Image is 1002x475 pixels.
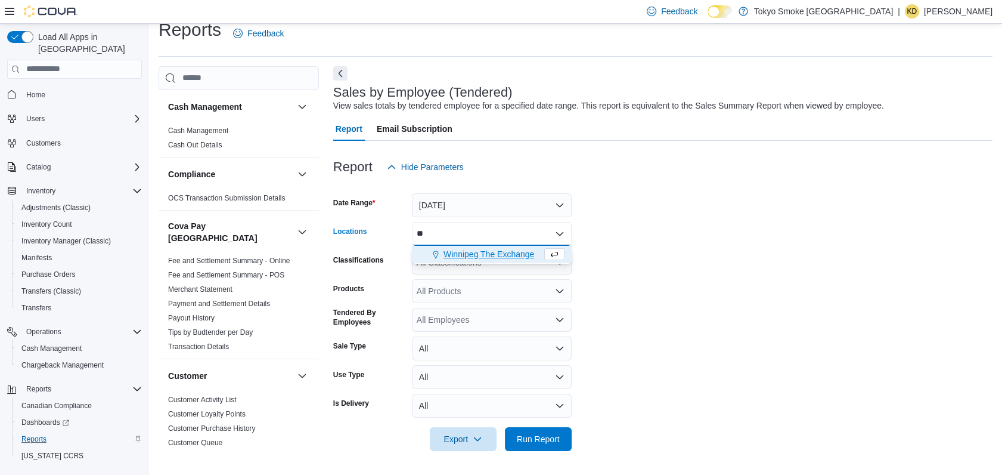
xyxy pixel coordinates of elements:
[333,66,348,81] button: Next
[333,341,366,351] label: Sale Type
[26,186,55,196] span: Inventory
[21,344,82,353] span: Cash Management
[12,431,147,448] button: Reports
[295,225,309,239] button: Cova Pay [GEOGRAPHIC_DATA]
[168,168,293,180] button: Compliance
[168,140,222,150] span: Cash Out Details
[228,21,288,45] a: Feedback
[17,267,142,282] span: Purchase Orders
[17,399,97,413] a: Canadian Compliance
[168,270,284,280] span: Fee and Settlement Summary - POS
[168,410,246,418] a: Customer Loyalty Points
[295,100,309,114] button: Cash Management
[12,300,147,316] button: Transfers
[21,382,56,396] button: Reports
[555,286,564,296] button: Open list of options
[2,110,147,127] button: Users
[168,370,293,382] button: Customer
[17,358,142,372] span: Chargeback Management
[168,256,290,266] span: Fee and Settlement Summary - Online
[24,5,77,17] img: Cova
[333,85,513,100] h3: Sales by Employee (Tendered)
[2,159,147,175] button: Catalog
[12,216,147,233] button: Inventory Count
[12,266,147,283] button: Purchase Orders
[2,381,147,397] button: Reports
[555,315,564,325] button: Open list of options
[12,357,147,374] button: Chargeback Management
[17,449,88,463] a: [US_STATE] CCRS
[21,434,46,444] span: Reports
[168,193,286,203] span: OCS Transaction Submission Details
[21,325,142,339] span: Operations
[17,432,142,446] span: Reports
[907,4,917,18] span: KD
[17,432,51,446] a: Reports
[168,313,215,323] span: Payout History
[17,341,86,356] a: Cash Management
[159,18,221,42] h1: Reports
[905,4,919,18] div: Kamiele Dziadek
[12,414,147,431] a: Dashboards
[168,424,256,433] a: Customer Purchase History
[333,227,367,236] label: Locations
[2,86,147,103] button: Home
[437,427,489,451] span: Export
[17,358,108,372] a: Chargeback Management
[17,301,142,315] span: Transfers
[168,101,293,113] button: Cash Management
[168,141,222,149] a: Cash Out Details
[555,229,564,239] button: Close list of options
[168,409,246,419] span: Customer Loyalty Points
[168,271,284,279] a: Fee and Settlement Summary - POS
[168,168,215,180] h3: Compliance
[168,285,232,294] a: Merchant Statement
[401,161,464,173] span: Hide Parameters
[168,396,237,404] a: Customer Activity List
[17,201,142,215] span: Adjustments (Classic)
[168,300,270,308] a: Payment and Settlement Details
[168,328,253,337] a: Tips by Budtender per Day
[21,203,91,212] span: Adjustments (Classic)
[168,438,222,448] span: Customer Queue
[168,220,293,244] h3: Cova Pay [GEOGRAPHIC_DATA]
[17,301,56,315] a: Transfers
[412,337,572,360] button: All
[21,112,49,126] button: Users
[336,117,362,141] span: Report
[898,4,900,18] p: |
[12,283,147,300] button: Transfers (Classic)
[21,360,104,370] span: Chargeback Management
[21,135,142,150] span: Customers
[17,415,74,430] a: Dashboards
[26,384,51,394] span: Reports
[333,198,376,208] label: Date Range
[333,160,373,174] h3: Report
[21,220,72,229] span: Inventory Count
[2,183,147,199] button: Inventory
[661,5,697,17] span: Feedback
[21,160,55,174] button: Catalog
[168,424,256,433] span: Customer Purchase History
[17,341,142,356] span: Cash Management
[26,162,51,172] span: Catalog
[333,255,384,265] label: Classifications
[21,303,51,313] span: Transfers
[333,370,364,380] label: Use Type
[21,325,66,339] button: Operations
[17,251,142,265] span: Manifests
[2,323,147,340] button: Operations
[333,284,364,294] label: Products
[21,418,69,427] span: Dashboards
[430,427,497,451] button: Export
[12,249,147,266] button: Manifests
[412,365,572,389] button: All
[517,433,560,445] span: Run Report
[21,270,76,279] span: Purchase Orders
[26,327,61,337] span: Operations
[21,88,50,102] a: Home
[168,127,228,135] a: Cash Management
